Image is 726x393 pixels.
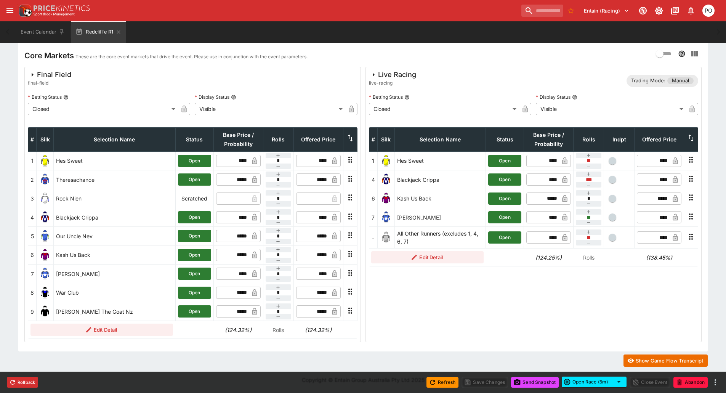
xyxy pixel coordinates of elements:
[426,377,458,388] button: Refresh
[37,127,54,151] th: Silk
[54,151,176,170] td: Hes Sweet
[684,4,698,18] button: Notifications
[574,127,604,151] th: Rolls
[369,170,377,189] td: 4
[369,94,403,100] p: Betting Status
[394,227,486,249] td: All Other Runners (excludes 1, 4, 6, 7)
[369,189,377,208] td: 6
[371,251,484,263] button: Edit Detail
[39,211,51,223] img: runner 4
[231,95,236,100] button: Display Status
[39,230,51,242] img: runner 5
[39,192,51,205] img: runner 3
[673,378,708,385] span: Mark an event as closed and abandoned.
[16,21,69,43] button: Event Calendar
[28,127,37,151] th: #
[631,77,665,85] p: Trading Mode:
[63,95,69,100] button: Betting Status
[369,127,377,151] th: #
[380,231,392,244] img: blank-silk.png
[71,21,126,43] button: Redcliffe R1
[536,103,686,115] div: Visible
[39,268,51,280] img: runner 7
[511,377,559,388] button: Send Snapshot
[488,192,521,205] button: Open
[636,4,650,18] button: Connected to PK
[24,51,74,61] h4: Core Markets
[216,326,261,334] h6: (124.32%)
[369,103,519,115] div: Closed
[54,265,176,283] td: [PERSON_NAME]
[488,173,521,186] button: Open
[178,173,211,186] button: Open
[30,324,173,336] button: Edit Detail
[54,283,176,302] td: War Club
[263,127,293,151] th: Rolls
[380,211,392,223] img: runner 7
[75,53,308,61] p: These are the core event markets that drive the event. Please use in conjunction with the event p...
[536,94,571,100] p: Display Status
[486,127,524,151] th: Status
[394,208,486,226] td: [PERSON_NAME]
[39,249,51,261] img: runner 6
[195,103,345,115] div: Visible
[28,94,62,100] p: Betting Status
[28,265,37,283] td: 7
[637,253,682,261] h6: (138.45%)
[3,4,17,18] button: open drawer
[54,127,176,151] th: Selection Name
[54,170,176,189] td: Theresachance
[178,287,211,299] button: Open
[34,5,90,11] img: PriceKinetics
[28,79,71,87] span: final-field
[521,5,563,17] input: search
[652,4,666,18] button: Toggle light/dark mode
[394,127,486,151] th: Selection Name
[178,268,211,280] button: Open
[394,151,486,170] td: Hes Sweet
[562,377,611,387] button: Open Race (5m)
[265,326,291,334] p: Rolls
[178,194,211,202] p: Scratched
[711,378,720,387] button: more
[668,4,682,18] button: Documentation
[178,211,211,223] button: Open
[293,127,343,151] th: Offered Price
[28,151,37,170] td: 1
[623,355,708,367] button: Show Game Flow Transcript
[369,70,416,79] div: Live Racing
[488,155,521,167] button: Open
[369,151,377,170] td: 1
[394,189,486,208] td: Kash Us Back
[54,245,176,264] td: Kash Us Back
[611,377,627,387] button: select merge strategy
[488,231,521,244] button: Open
[565,5,577,17] button: No Bookmarks
[667,77,694,85] span: Manual
[369,79,416,87] span: live-racing
[576,253,602,261] p: Rolls
[39,173,51,186] img: runner 2
[39,305,51,318] img: runner 9
[572,95,577,100] button: Display Status
[369,227,377,249] td: -
[178,305,211,318] button: Open
[175,127,213,151] th: Status
[488,211,521,223] button: Open
[39,155,51,167] img: runner 1
[635,127,684,151] th: Offered Price
[380,155,392,167] img: runner 1
[28,103,178,115] div: Closed
[28,208,37,226] td: 4
[380,192,392,205] img: runner 6
[28,283,37,302] td: 8
[700,2,717,19] button: Philip OConnor
[296,326,341,334] h6: (124.32%)
[28,227,37,245] td: 5
[579,5,634,17] button: Select Tenant
[178,249,211,261] button: Open
[54,227,176,245] td: Our Uncle Nev
[702,5,715,17] div: Philip OConnor
[380,173,392,186] img: runner 4
[28,170,37,189] td: 2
